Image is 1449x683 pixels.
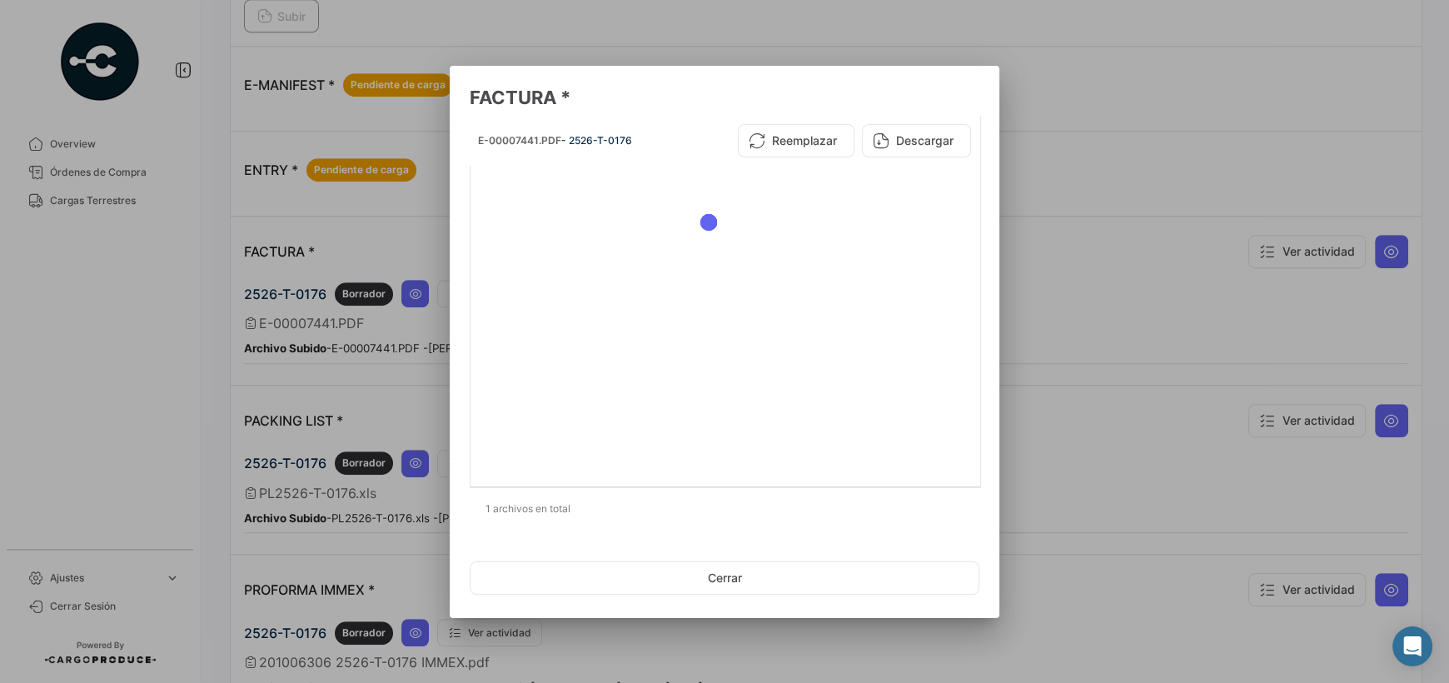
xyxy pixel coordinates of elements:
button: Reemplazar [738,124,854,157]
span: - 2526-T-0176 [561,134,632,147]
div: Abrir Intercom Messenger [1392,626,1432,666]
div: 1 archivos en total [470,488,979,530]
button: Descargar [862,124,971,157]
span: E-00007441.PDF [478,134,561,147]
h3: FACTURA * [470,86,979,109]
button: Cerrar [470,561,979,595]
